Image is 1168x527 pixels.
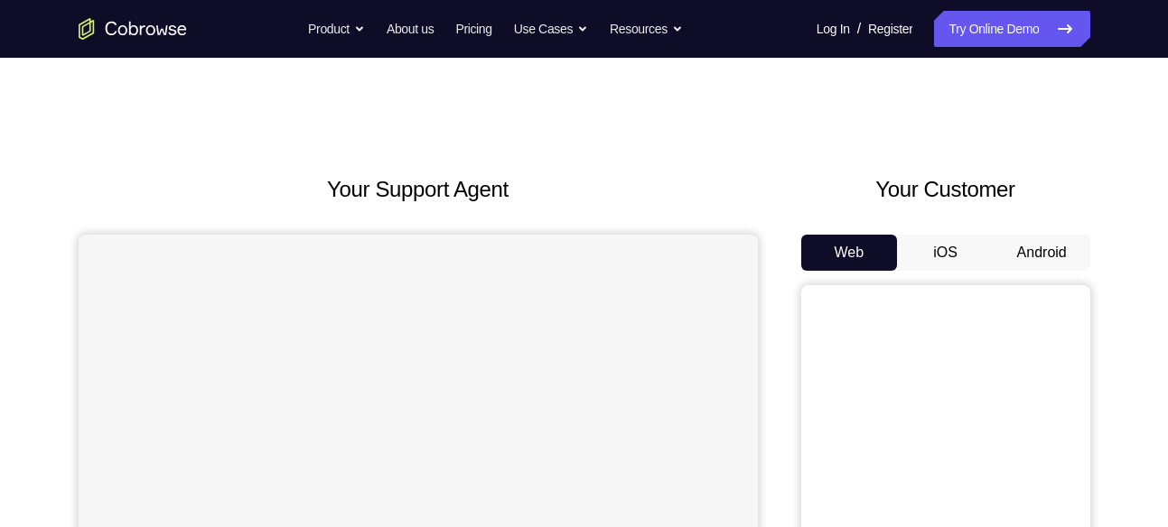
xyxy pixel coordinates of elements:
[994,235,1090,271] button: Android
[857,18,861,40] span: /
[455,11,491,47] a: Pricing
[868,11,912,47] a: Register
[514,11,588,47] button: Use Cases
[79,18,187,40] a: Go to the home page
[387,11,434,47] a: About us
[897,235,994,271] button: iOS
[817,11,850,47] a: Log In
[801,235,898,271] button: Web
[934,11,1089,47] a: Try Online Demo
[79,173,758,206] h2: Your Support Agent
[610,11,683,47] button: Resources
[801,173,1090,206] h2: Your Customer
[308,11,365,47] button: Product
